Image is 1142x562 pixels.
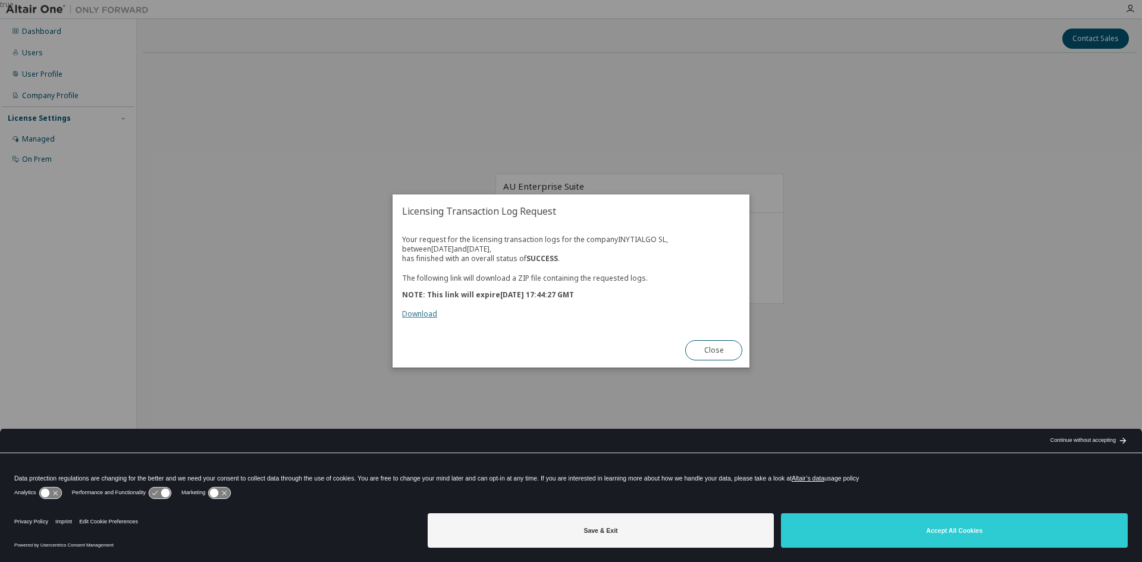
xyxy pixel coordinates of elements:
p: The following link will download a ZIP file containing the requested logs. [402,273,740,283]
h2: Licensing Transaction Log Request [393,194,749,228]
b: NOTE: This link will expire [DATE] 17:44:27 GMT [402,290,574,300]
button: Close [685,340,742,360]
div: Your request for the licensing transaction logs for the company INYTIALGO SL , between [DATE] and... [402,235,740,319]
b: SUCCESS [526,253,558,263]
a: Download [402,309,437,319]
